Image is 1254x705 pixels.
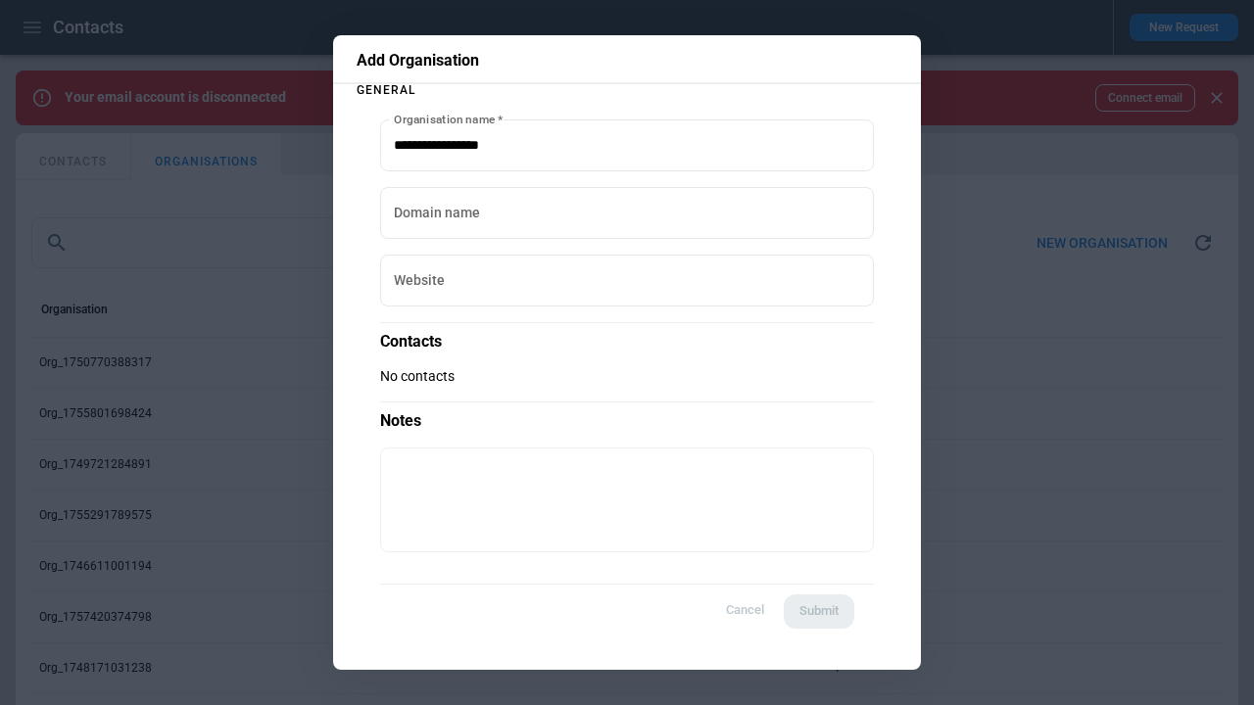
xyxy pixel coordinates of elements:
[380,368,874,385] p: No contacts
[357,84,897,96] p: General
[394,111,503,127] label: Organisation name
[357,51,897,70] p: Add Organisation
[380,322,874,352] p: Contacts
[380,401,874,432] p: Notes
